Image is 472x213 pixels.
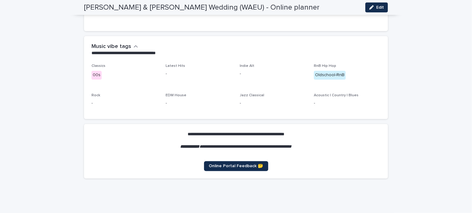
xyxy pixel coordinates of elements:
p: - [166,100,232,107]
div: Oldschool-RnB [314,71,346,80]
p: - [240,71,306,77]
span: Online Portal Feedback 🤔 [209,164,263,168]
p: - [166,71,232,77]
a: Online Portal Feedback 🤔 [204,161,268,171]
h2: [PERSON_NAME] & [PERSON_NAME] Wedding (WAEU) - Online planner [84,3,319,12]
span: RnB Hip Hop [314,64,336,68]
span: Acoustic | Country | Blues [314,94,358,98]
span: EDM House [166,94,186,98]
p: - [91,100,158,107]
span: Latest Hits [166,64,185,68]
button: Music vibe tags [91,44,138,50]
button: Edit [365,2,388,12]
span: Jazz Classical [240,94,264,98]
span: Classics [91,64,105,68]
p: - [314,100,381,107]
h2: Music vibe tags [91,44,131,50]
p: - [240,100,306,107]
span: Indie Alt [240,64,254,68]
span: Edit [376,5,384,10]
span: Rock [91,94,100,98]
div: 00s [91,71,102,80]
